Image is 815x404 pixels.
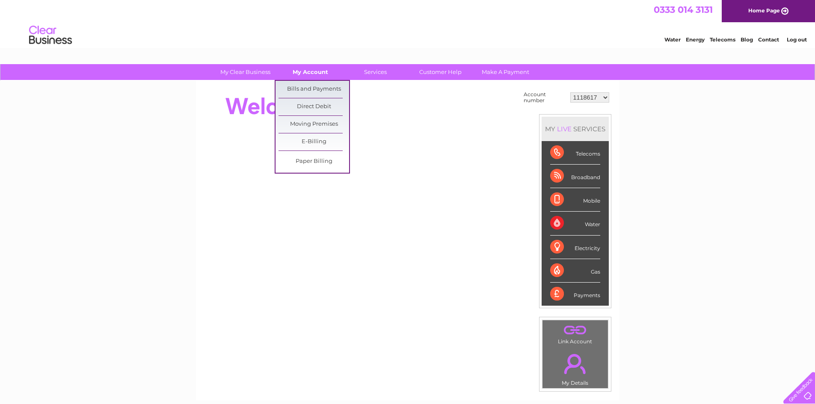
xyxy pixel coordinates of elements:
[550,141,600,165] div: Telecoms
[210,64,281,80] a: My Clear Business
[405,64,476,80] a: Customer Help
[279,81,349,98] a: Bills and Payments
[664,36,681,43] a: Water
[522,89,568,106] td: Account number
[550,259,600,283] div: Gas
[545,349,606,379] a: .
[758,36,779,43] a: Contact
[279,116,349,133] a: Moving Premises
[279,98,349,115] a: Direct Debit
[686,36,705,43] a: Energy
[550,165,600,188] div: Broadband
[550,188,600,212] div: Mobile
[542,320,608,347] td: Link Account
[29,22,72,48] img: logo.png
[542,117,609,141] div: MY SERVICES
[340,64,411,80] a: Services
[279,133,349,150] a: E-Billing
[710,36,735,43] a: Telecoms
[206,5,610,41] div: Clear Business is a trading name of Verastar Limited (registered in [GEOGRAPHIC_DATA] No. 3667643...
[741,36,753,43] a: Blog
[787,36,807,43] a: Log out
[654,4,713,15] a: 0333 014 3131
[275,64,346,80] a: My Account
[550,212,600,235] div: Water
[550,283,600,306] div: Payments
[542,347,608,389] td: My Details
[279,153,349,170] a: Paper Billing
[470,64,541,80] a: Make A Payment
[550,236,600,259] div: Electricity
[555,125,573,133] div: LIVE
[545,322,606,337] a: .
